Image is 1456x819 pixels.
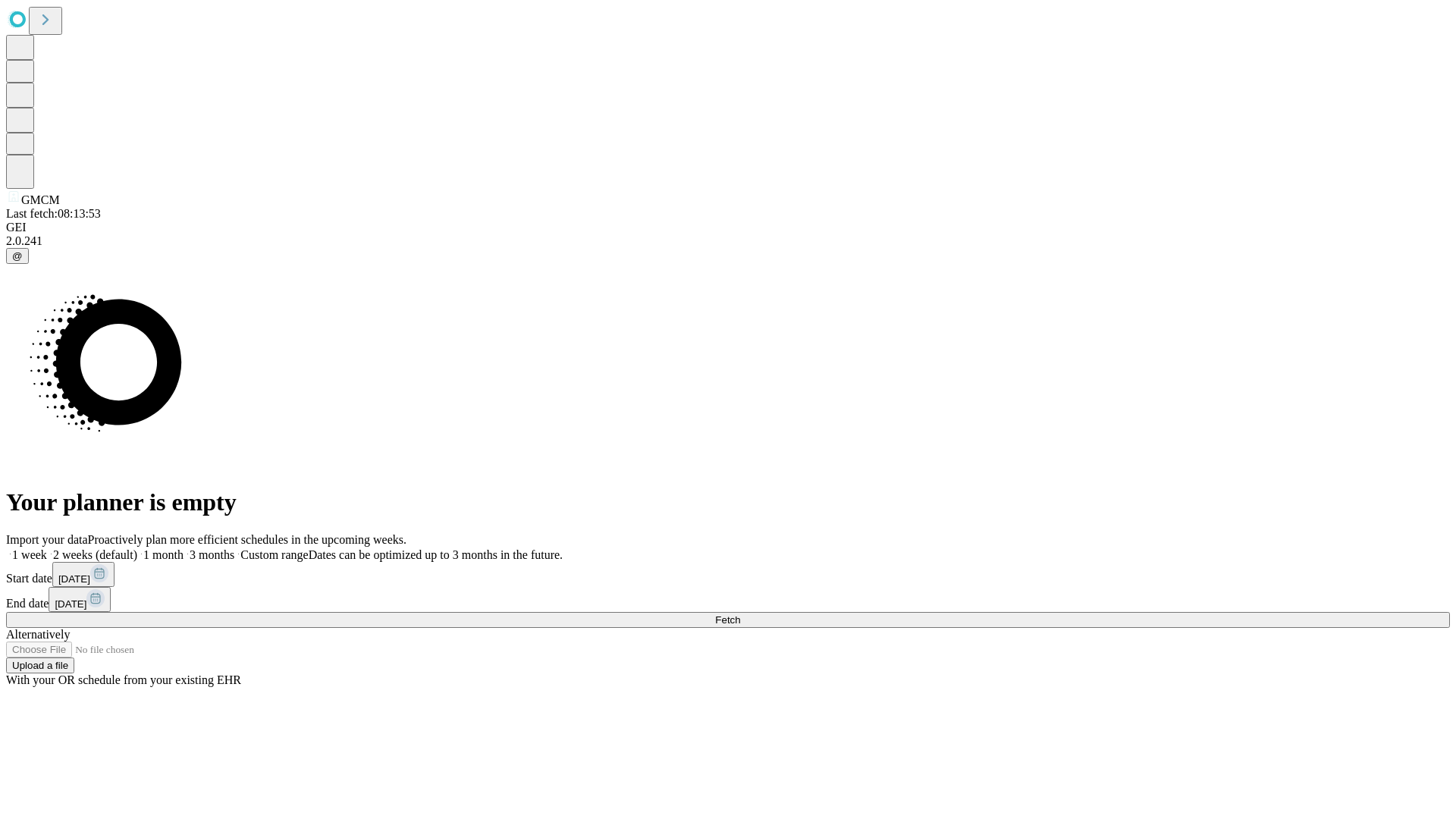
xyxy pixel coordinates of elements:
[6,673,241,686] span: With your OR schedule from your existing EHR
[12,548,47,561] span: 1 week
[715,614,740,626] span: Fetch
[53,548,137,561] span: 2 weeks (default)
[6,207,101,220] span: Last fetch: 08:13:53
[6,234,1450,248] div: 2.0.241
[143,548,184,561] span: 1 month
[240,548,308,561] span: Custom range
[6,533,88,546] span: Import your data
[58,573,90,585] span: [DATE]
[12,250,23,262] span: @
[6,628,70,641] span: Alternatively
[6,488,1450,516] h1: Your planner is empty
[88,533,406,546] span: Proactively plan more efficient schedules in the upcoming weeks.
[6,562,1450,587] div: Start date
[190,548,234,561] span: 3 months
[49,587,111,612] button: [DATE]
[52,562,115,587] button: [DATE]
[55,598,86,610] span: [DATE]
[6,612,1450,628] button: Fetch
[21,193,60,206] span: GMCM
[6,248,29,264] button: @
[309,548,563,561] span: Dates can be optimized up to 3 months in the future.
[6,587,1450,612] div: End date
[6,221,1450,234] div: GEI
[6,657,74,673] button: Upload a file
